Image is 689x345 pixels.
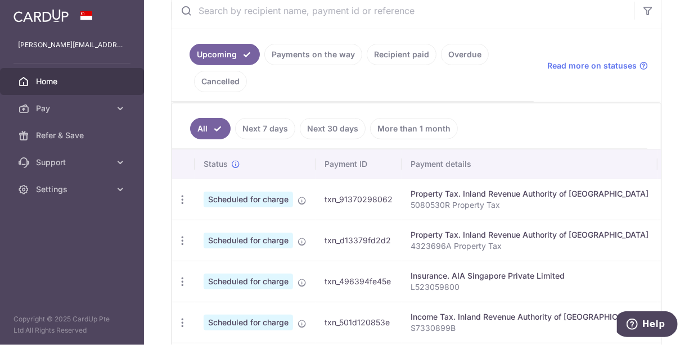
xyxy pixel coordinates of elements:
[411,311,649,323] div: Income Tax. Inland Revenue Authority of [GEOGRAPHIC_DATA]
[547,60,648,71] a: Read more on statuses
[204,192,293,207] span: Scheduled for charge
[235,118,295,139] a: Next 7 days
[411,240,649,252] p: 4323696A Property Tax
[411,188,649,199] div: Property Tax. Inland Revenue Authority of [GEOGRAPHIC_DATA]
[36,76,110,87] span: Home
[190,44,260,65] a: Upcoming
[204,233,293,248] span: Scheduled for charge
[316,220,402,261] td: txn_d13379fd2d2
[36,184,110,195] span: Settings
[316,261,402,302] td: txn_496394fe45e
[190,118,231,139] a: All
[316,149,402,179] th: Payment ID
[411,282,649,293] p: L523059800
[367,44,436,65] a: Recipient paid
[316,179,402,220] td: txn_91370298062
[36,103,110,114] span: Pay
[547,60,637,71] span: Read more on statuses
[204,315,293,330] span: Scheduled for charge
[411,270,649,282] div: Insurance. AIA Singapore Private Limited
[36,130,110,141] span: Refer & Save
[264,44,362,65] a: Payments on the way
[441,44,489,65] a: Overdue
[13,9,69,22] img: CardUp
[411,323,649,334] p: S7330899B
[402,149,658,179] th: Payment details
[316,302,402,343] td: txn_501d120853e
[194,71,247,92] a: Cancelled
[36,157,110,168] span: Support
[617,311,678,339] iframe: Opens a widget where you can find more information
[300,118,366,139] a: Next 30 days
[411,199,649,211] p: 5080530R Property Tax
[204,158,228,170] span: Status
[411,229,649,240] div: Property Tax. Inland Revenue Authority of [GEOGRAPHIC_DATA]
[18,39,126,51] p: [PERSON_NAME][EMAIL_ADDRESS][DOMAIN_NAME]
[370,118,458,139] a: More than 1 month
[204,274,293,289] span: Scheduled for charge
